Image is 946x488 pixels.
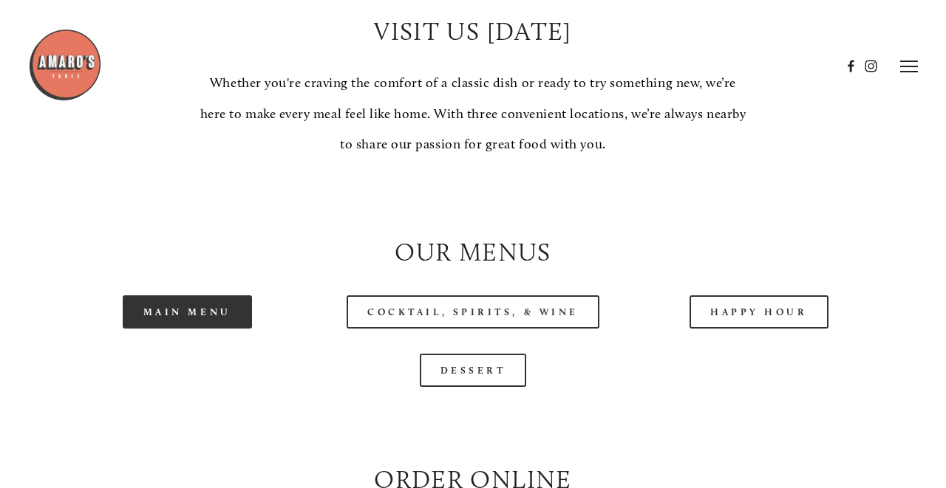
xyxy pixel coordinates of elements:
[57,235,889,270] h2: Our Menus
[347,295,599,329] a: Cocktail, Spirits, & Wine
[420,354,527,387] a: Dessert
[28,28,102,102] img: Amaro's Table
[690,295,828,329] a: Happy Hour
[123,295,252,329] a: Main Menu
